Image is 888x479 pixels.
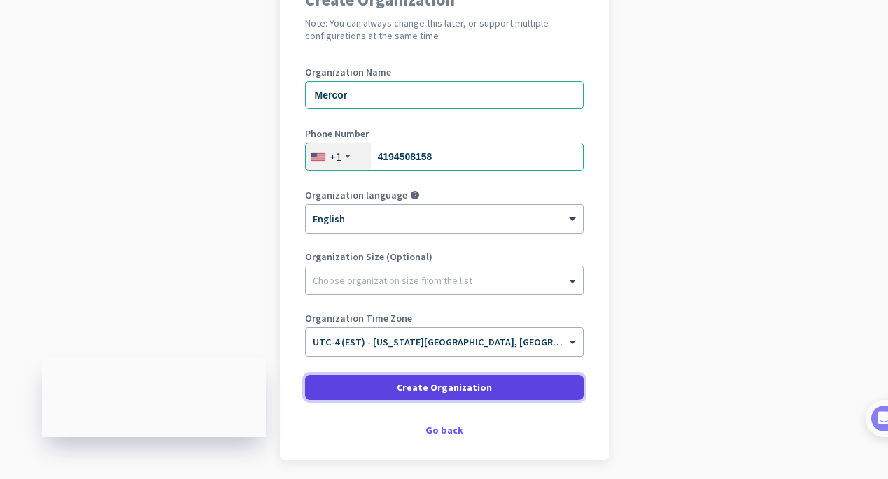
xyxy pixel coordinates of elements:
input: What is the name of your organization? [305,81,584,109]
span: Create Organization [397,380,492,394]
i: help [410,190,420,200]
label: Organization Size (Optional) [305,252,584,262]
label: Phone Number [305,129,584,138]
h2: Note: You can always change this later, or support multiple configurations at the same time [305,17,584,42]
button: Create Organization [305,375,584,400]
label: Organization Time Zone [305,313,584,323]
div: +1 [330,150,341,164]
label: Organization Name [305,67,584,77]
label: Organization language [305,190,407,200]
iframe: Insightful Status [42,357,266,437]
input: 201-555-0123 [305,143,584,171]
div: Go back [305,425,584,435]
